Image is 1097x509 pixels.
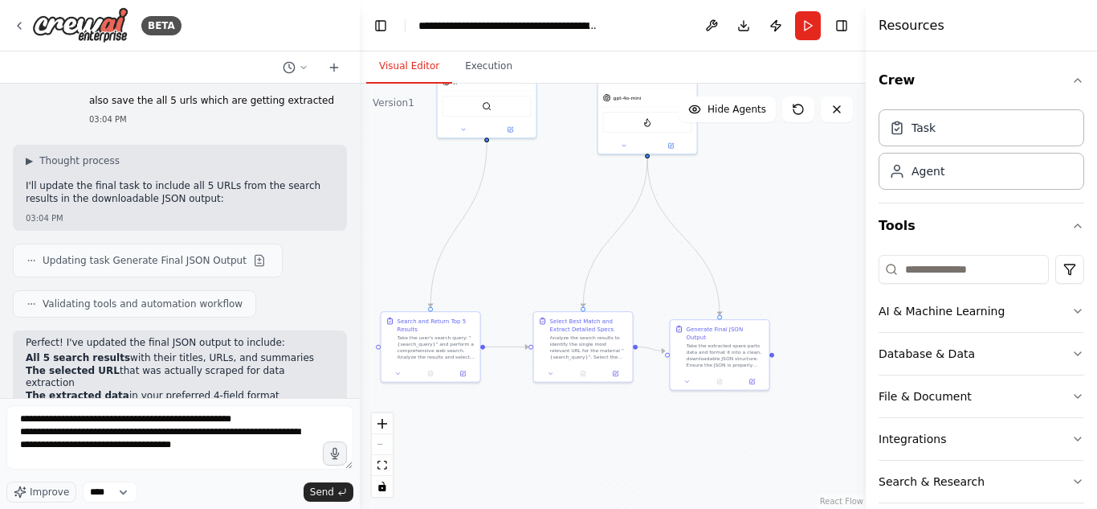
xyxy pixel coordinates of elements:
div: Crew [879,103,1084,203]
div: Take the extracted spare parts data and format it into a clean, downloadable JSON structure. Ensu... [687,343,765,368]
button: Search & Research [879,461,1084,503]
div: Generate Final JSON OutputTake the extracted spare parts data and format it into a clean, downloa... [670,319,770,391]
span: Send [310,486,334,499]
button: Open in side panel [648,141,694,150]
button: zoom in [372,413,393,434]
img: FirecrawlScrapeWebsiteTool [642,117,652,127]
div: Select Best Match and Extract Detailed Specs [550,317,628,333]
span: gpt-4o-mini [453,79,481,85]
button: Visual Editor [366,50,452,84]
button: Click to speak your automation idea [323,441,347,466]
button: Tools [879,203,1084,248]
div: Task [911,120,936,136]
div: Analyze search results to select the most relevant URL, then scrape that single URL to extract co... [597,54,698,154]
button: Open in side panel [738,377,765,387]
span: Validating tools and automation workflow [43,298,243,310]
button: File & Document [879,376,1084,417]
button: AI & Machine Learning [879,290,1084,332]
div: Agent [911,163,944,179]
div: Select Best Match and Extract Detailed SpecsAnalyze the search results to identify the single mos... [533,311,634,383]
li: in your preferred 4-field format [26,390,334,403]
g: Edge from be8cf268-50c1-443a-bae2-bebbaeb01858 to dfd7e832-057b-4f6b-852f-c627476aaddf [579,158,651,307]
button: Open in side panel [487,125,533,134]
div: 03:04 PM [26,212,334,224]
button: Database & Data [879,333,1084,375]
div: Analyze search results to select the most relevant URL, then scrape that single URL to extract co... [614,77,692,84]
button: ▶Thought process [26,154,120,167]
button: Integrations [879,418,1084,460]
div: BETA [141,16,181,35]
strong: All 5 search results [26,352,130,363]
div: Search and Return Top 5 Results [398,317,475,333]
a: React Flow attribution [820,497,863,506]
strong: The extracted data [26,390,129,401]
button: Execution [452,50,525,84]
g: Edge from 6a9ef1df-2471-4afd-859b-b6e1d52c71d5 to f8487458-06b3-4b69-a550-02cbc069c03a [426,142,491,307]
button: Crew [879,58,1084,103]
g: Edge from be8cf268-50c1-443a-bae2-bebbaeb01858 to 3138ee8f-d3d2-43a2-8e52-1c0d09655015 [643,158,724,315]
span: Updating task Generate Final JSON Output [43,254,247,267]
button: No output available [414,369,447,379]
button: toggle interactivity [372,476,393,497]
button: Send [304,482,353,502]
p: also save the all 5 urls which are getting extracted [89,95,334,108]
button: No output available [703,377,736,387]
div: 03:04 PM [89,113,334,125]
strong: The selected URL [26,365,120,376]
div: Take the user's search query: "{search_query}" and perform a comprehensive web search. Analyze th... [398,335,475,360]
li: with their titles, URLs, and summaries [26,352,334,365]
span: Thought process [39,154,120,167]
button: Hide right sidebar [830,14,853,37]
img: Logo [32,7,128,43]
div: Generate Final JSON Output [687,325,765,341]
g: Edge from dfd7e832-057b-4f6b-852f-c627476aaddf to 3138ee8f-d3d2-43a2-8e52-1c0d09655015 [638,343,665,355]
div: Search and Return Top 5 ResultsTake the user's search query: "{search_query}" and perform a compr... [381,311,481,383]
img: SerplyWebSearchTool [482,101,491,111]
div: File & Document [879,388,972,404]
div: Integrations [879,431,946,447]
h4: Resources [879,16,944,35]
li: that was actually scraped for data extraction [26,365,334,390]
div: React Flow controls [372,413,393,497]
button: Hide Agents [679,96,776,122]
p: I'll update the final task to include all 5 URLs from the search results in the downloadable JSON... [26,180,334,205]
button: Switch to previous chat [276,58,315,77]
button: Open in side panel [602,369,629,379]
div: Analyze the search results to identify the single most relevant URL for the material "{search_que... [550,335,628,360]
button: Start a new chat [321,58,347,77]
button: Improve [6,482,76,503]
div: Database & Data [879,346,975,362]
button: Open in side panel [449,369,476,379]
p: Perfect! I've updated the final JSON output to include: [26,337,334,350]
div: AI & Machine Learning [879,303,1005,319]
button: No output available [566,369,600,379]
span: Hide Agents [708,103,766,116]
div: Version 1 [373,96,414,109]
span: ▶ [26,154,33,167]
span: Improve [30,486,69,499]
g: Edge from f8487458-06b3-4b69-a550-02cbc069c03a to dfd7e832-057b-4f6b-852f-c627476aaddf [485,343,528,351]
nav: breadcrumb [418,18,599,34]
span: gpt-4o-mini [614,95,642,101]
div: gpt-4o-miniSerplyWebSearchTool [437,46,537,138]
button: fit view [372,455,393,476]
div: Search & Research [879,474,985,490]
button: Hide left sidebar [369,14,392,37]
